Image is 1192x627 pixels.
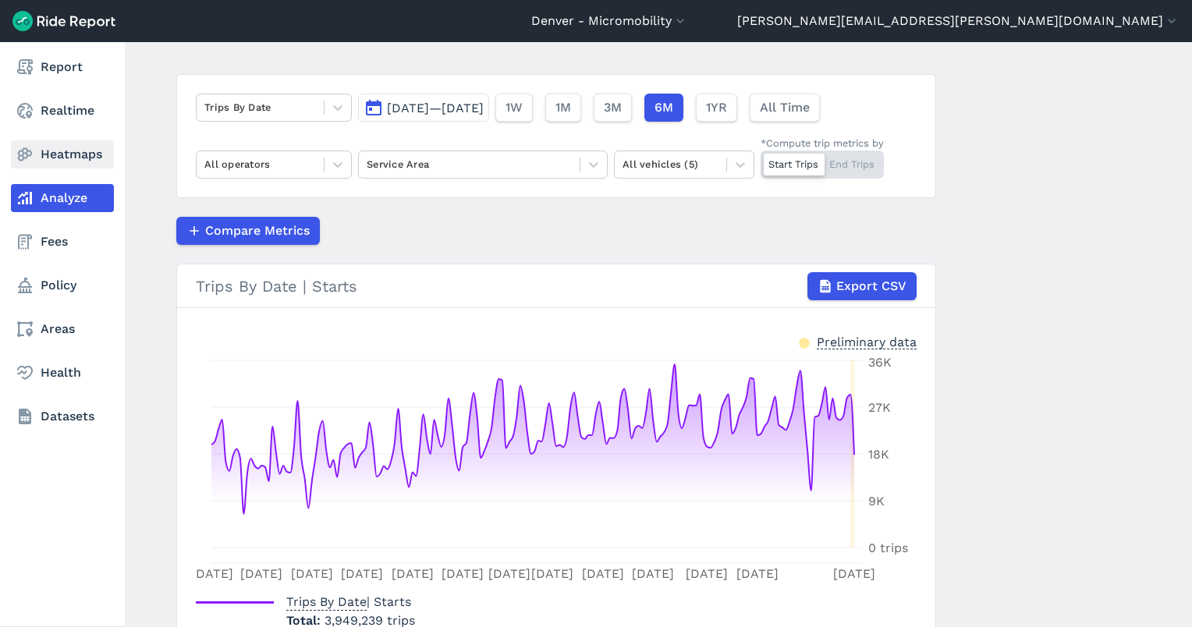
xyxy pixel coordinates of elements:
span: 1W [506,98,523,117]
tspan: [DATE] [392,566,434,581]
button: 3M [594,94,632,122]
a: Heatmaps [11,140,114,168]
tspan: [DATE] [341,566,383,581]
button: [PERSON_NAME][EMAIL_ADDRESS][PERSON_NAME][DOMAIN_NAME] [737,12,1180,30]
div: *Compute trip metrics by [761,136,884,151]
tspan: [DATE] [736,566,779,581]
a: Datasets [11,402,114,430]
tspan: [DATE] [191,566,233,581]
tspan: [DATE] [240,566,282,581]
tspan: 27K [868,400,891,415]
span: Export CSV [836,277,906,296]
tspan: [DATE] [291,566,333,581]
tspan: [DATE] [632,566,674,581]
tspan: [DATE] [442,566,484,581]
button: Denver - Micromobility [531,12,688,30]
a: Fees [11,228,114,256]
button: All Time [750,94,820,122]
button: 1M [545,94,581,122]
span: 3M [604,98,622,117]
span: [DATE]—[DATE] [387,101,484,115]
a: Realtime [11,97,114,125]
a: Policy [11,271,114,299]
button: Export CSV [807,272,917,300]
button: 6M [644,94,683,122]
span: | Starts [286,594,411,609]
tspan: 36K [868,355,892,370]
tspan: [DATE] [531,566,573,581]
tspan: 9K [868,494,885,508]
span: 6M [655,98,673,117]
a: Health [11,359,114,387]
span: Trips By Date [286,590,367,611]
span: 1M [555,98,571,117]
tspan: [DATE] [488,566,530,581]
tspan: [DATE] [686,566,728,581]
a: Report [11,53,114,81]
button: 1W [495,94,533,122]
tspan: [DATE] [582,566,624,581]
tspan: 0 trips [868,540,908,555]
button: Compare Metrics [176,217,320,245]
span: 1YR [706,98,727,117]
div: Preliminary data [817,333,917,349]
a: Areas [11,315,114,343]
div: Trips By Date | Starts [196,272,917,300]
span: All Time [760,98,810,117]
button: 1YR [696,94,737,122]
span: Compare Metrics [205,221,310,240]
button: [DATE]—[DATE] [358,94,489,122]
tspan: [DATE] [833,566,875,581]
img: Ride Report [12,11,115,31]
tspan: 18K [868,447,889,462]
a: Analyze [11,184,114,212]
